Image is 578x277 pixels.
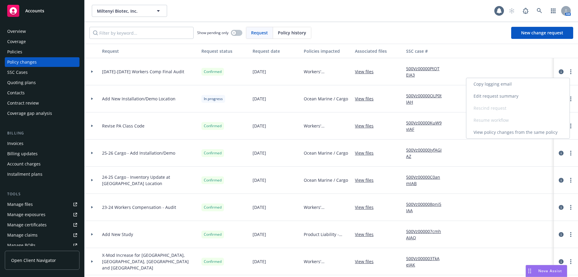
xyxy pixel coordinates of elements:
[558,68,565,75] a: circleInformation
[204,96,223,102] span: In progress
[85,167,100,194] div: Toggle Row Expanded
[355,68,378,75] a: View files
[355,48,401,54] div: Associated files
[466,126,570,138] a: View policy changes from the same policy
[7,37,26,46] div: Coverage
[102,174,197,187] span: 24-25 Cargo - Inventory Update at [GEOGRAPHIC_DATA] Location
[25,8,44,13] span: Accounts
[5,169,79,179] a: Installment plans
[102,204,176,210] span: 23-24 Workers Compensation - Audit
[7,230,38,240] div: Manage claims
[102,231,133,238] span: Add New Study
[7,109,52,118] div: Coverage gap analysis
[253,204,266,210] span: [DATE]
[7,159,41,169] div: Account charges
[7,47,22,57] div: Policies
[85,194,100,221] div: Toggle Row Expanded
[567,150,574,157] a: more
[355,258,378,265] a: View files
[253,96,266,102] span: [DATE]
[5,200,79,209] a: Manage files
[5,78,79,87] a: Quoting plans
[511,27,573,39] a: New change request
[558,258,565,265] a: circleInformation
[7,88,25,98] div: Contacts
[5,68,79,77] a: SSC Cases
[466,90,570,102] a: Edit request summary
[204,123,222,129] span: Confirmed
[538,268,562,273] span: Nova Assist
[406,120,446,132] a: 500Vz00000KuW9vIAF
[7,68,28,77] div: SSC Cases
[404,44,449,58] button: SSC case #
[5,27,79,36] a: Overview
[7,220,47,230] div: Manage certificates
[5,210,79,219] a: Manage exposures
[304,231,350,238] span: Product Liability - United States Studies
[5,2,79,19] a: Accounts
[5,241,79,250] a: Manage BORs
[304,177,348,183] span: Ocean Marine / Cargo
[253,123,266,129] span: [DATE]
[304,96,348,102] span: Ocean Marine / Cargo
[204,150,222,156] span: Confirmed
[567,231,574,238] a: more
[7,241,36,250] div: Manage BORs
[533,5,545,17] a: Search
[7,78,36,87] div: Quoting plans
[7,149,38,159] div: Billing updates
[5,230,79,240] a: Manage claims
[85,85,100,112] div: Toggle Row Expanded
[406,255,446,268] a: 500Vz000003TkAeIAK
[102,68,184,75] span: [DATE]-[DATE] Workers Comp Final Audit
[521,30,563,36] span: New change request
[251,30,268,36] span: Request
[85,140,100,167] div: Toggle Row Expanded
[204,232,222,237] span: Confirmed
[5,130,79,136] div: Billing
[253,177,266,183] span: [DATE]
[7,27,26,36] div: Overview
[204,178,222,183] span: Confirmed
[5,47,79,57] a: Policies
[199,44,250,58] button: Request status
[102,252,197,271] span: X-Mod Increase for [GEOGRAPHIC_DATA], [GEOGRAPHIC_DATA], [GEOGRAPHIC_DATA] and [GEOGRAPHIC_DATA]
[304,123,350,129] span: Workers' Compensation
[253,150,266,156] span: [DATE]
[5,109,79,118] a: Coverage gap analysis
[7,139,23,148] div: Invoices
[92,5,167,17] button: Miltenyi Biotec, Inc.
[304,258,350,265] span: Workers' Compensation
[558,177,565,184] a: circleInformation
[406,174,446,187] a: 500Vz00000C0anmIAB
[11,257,56,263] span: Open Client Navigator
[406,201,446,214] a: 500Vz000008pni5IAA
[558,204,565,211] a: circleInformation
[85,58,100,85] div: Toggle Row Expanded
[85,221,100,248] div: Toggle Row Expanded
[100,44,199,58] button: Request
[355,96,378,102] a: View files
[7,210,45,219] div: Manage exposures
[7,200,33,209] div: Manage files
[304,150,348,156] span: Ocean Marine / Cargo
[253,231,266,238] span: [DATE]
[250,44,301,58] button: Request date
[301,44,353,58] button: Policies impacted
[558,150,565,157] a: circleInformation
[5,191,79,197] div: Tools
[406,48,446,54] div: SSC case #
[204,205,222,210] span: Confirmed
[7,98,39,108] div: Contract review
[304,68,350,75] span: Workers' Compensation
[567,204,574,211] a: more
[567,122,574,130] a: more
[355,150,378,156] a: View files
[5,220,79,230] a: Manage certificates
[355,204,378,210] a: View files
[526,265,567,277] button: Nova Assist
[197,30,228,35] span: Show pending only
[355,177,378,183] a: View files
[547,5,559,17] a: Switch app
[97,8,149,14] span: Miltenyi Biotec, Inc.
